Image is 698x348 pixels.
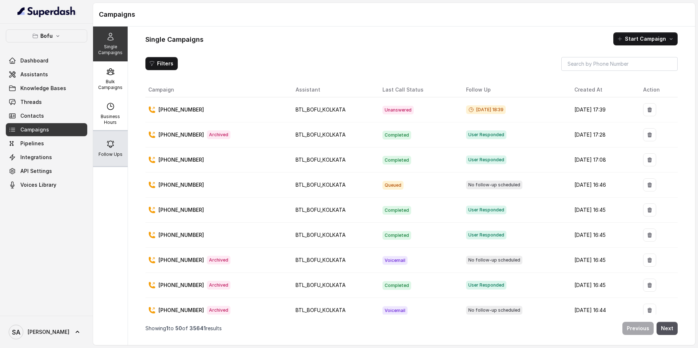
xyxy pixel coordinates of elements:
a: Knowledge Bases [6,82,87,95]
span: Contacts [20,112,44,120]
span: Dashboard [20,57,48,64]
span: BTL_BOFU_KOLKATA [296,182,346,188]
span: User Responded [466,130,506,139]
span: Knowledge Bases [20,85,66,92]
span: BTL_BOFU_KOLKATA [296,307,346,313]
h1: Campaigns [99,9,689,20]
span: Archived [207,306,230,315]
a: Threads [6,96,87,109]
h1: Single Campaigns [145,34,204,45]
a: Campaigns [6,123,87,136]
span: Pipelines [20,140,44,147]
input: Search by Phone Number [561,57,678,71]
p: Follow Ups [99,151,123,157]
p: Business Hours [96,114,125,125]
span: 35641 [189,325,206,331]
p: [PHONE_NUMBER] [159,282,204,289]
span: Voicemail [382,256,408,265]
span: Archived [207,256,230,264]
a: Integrations [6,151,87,164]
span: Voices Library [20,181,56,189]
a: API Settings [6,165,87,178]
span: BTL_BOFU_KOLKATA [296,157,346,163]
span: User Responded [466,231,506,239]
p: Bofu [40,32,53,40]
span: Queued [382,181,404,190]
td: [DATE] 17:28 [569,122,637,147]
span: API Settings [20,167,52,175]
nav: Pagination [145,317,678,339]
th: Follow Up [460,82,568,97]
p: Single Campaigns [96,44,125,56]
td: [DATE] 17:08 [569,147,637,173]
span: [DATE] 18:39 [466,105,506,114]
button: Filters [145,57,178,70]
td: [DATE] 16:45 [569,223,637,248]
a: [PERSON_NAME] [6,322,87,342]
span: No follow-up scheduled [466,306,522,315]
p: [PHONE_NUMBER] [159,231,204,239]
span: BTL_BOFU_KOLKATA [296,257,346,263]
span: Completed [382,231,411,240]
span: 1 [166,325,168,331]
td: [DATE] 16:45 [569,273,637,298]
th: Created At [569,82,637,97]
button: Bofu [6,29,87,43]
span: BTL_BOFU_KOLKATA [296,282,346,288]
button: Start Campaign [613,32,678,45]
p: [PHONE_NUMBER] [159,131,204,138]
span: Integrations [20,154,52,161]
td: [DATE] 17:39 [569,97,637,122]
span: Voicemail [382,306,408,315]
a: Dashboard [6,54,87,67]
p: [PHONE_NUMBER] [159,181,204,189]
span: User Responded [466,281,506,290]
span: Completed [382,206,411,215]
span: BTL_BOFU_KOLKATA [296,232,346,238]
span: BTL_BOFU_KOLKATA [296,207,346,213]
td: [DATE] 16:46 [569,173,637,198]
a: Pipelines [6,137,87,150]
span: Campaigns [20,126,49,133]
p: [PHONE_NUMBER] [159,106,204,113]
span: Completed [382,131,411,139]
span: User Responded [466,155,506,164]
img: light.svg [17,6,76,17]
p: Showing to of results [145,325,222,332]
th: Campaign [145,82,290,97]
span: Assistants [20,71,48,78]
p: [PHONE_NUMBER] [159,256,204,264]
span: Unanswered [382,106,414,114]
th: Assistant [290,82,376,97]
button: Next [657,322,678,335]
td: [DATE] 16:45 [569,198,637,223]
span: User Responded [466,206,506,214]
span: [PERSON_NAME] [28,328,69,336]
a: Voices Library [6,178,87,191]
text: SA [12,328,20,336]
span: No follow-up scheduled [466,256,522,264]
p: [PHONE_NUMBER] [159,206,204,214]
span: 50 [175,325,182,331]
a: Contacts [6,109,87,122]
th: Last Call Status [377,82,460,97]
td: [DATE] 16:45 [569,248,637,273]
td: [DATE] 16:44 [569,298,637,323]
span: BTL_BOFU_KOLKATA [296,131,346,138]
th: Action [637,82,678,97]
span: BTL_BOFU_KOLKATA [296,106,346,113]
p: Bulk Campaigns [96,79,125,90]
button: Previous [622,322,654,335]
span: No follow-up scheduled [466,181,522,189]
span: Archived [207,130,230,139]
span: Archived [207,281,230,290]
p: [PHONE_NUMBER] [159,156,204,163]
span: Completed [382,156,411,165]
p: [PHONE_NUMBER] [159,307,204,314]
span: Threads [20,98,42,106]
span: Completed [382,281,411,290]
a: Assistants [6,68,87,81]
